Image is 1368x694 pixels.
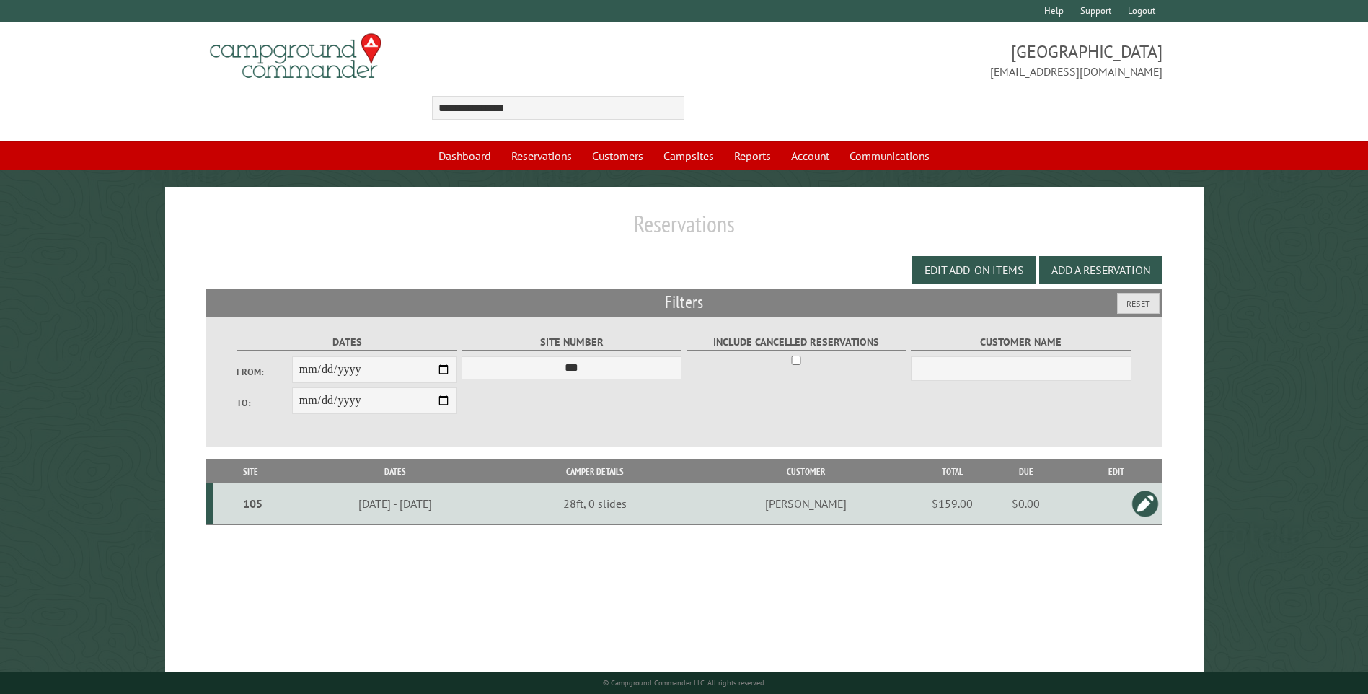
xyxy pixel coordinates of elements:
[206,28,386,84] img: Campground Commander
[684,40,1162,80] span: [GEOGRAPHIC_DATA] [EMAIL_ADDRESS][DOMAIN_NAME]
[687,334,906,351] label: Include Cancelled Reservations
[912,256,1036,284] button: Edit Add-on Items
[430,142,500,170] a: Dashboard
[583,142,652,170] a: Customers
[603,678,766,688] small: © Campground Commander LLC. All rights reserved.
[924,459,981,484] th: Total
[655,142,723,170] a: Campsites
[206,210,1162,250] h1: Reservations
[206,289,1162,317] h2: Filters
[688,483,923,524] td: [PERSON_NAME]
[237,365,291,379] label: From:
[1117,293,1160,314] button: Reset
[841,142,938,170] a: Communications
[291,496,500,511] div: [DATE] - [DATE]
[502,483,688,524] td: 28ft, 0 slides
[237,396,291,410] label: To:
[502,459,688,484] th: Camper Details
[462,334,681,351] label: Site Number
[237,334,456,351] label: Dates
[1039,256,1162,284] button: Add a Reservation
[1071,459,1162,484] th: Edit
[213,459,288,484] th: Site
[924,483,981,524] td: $159.00
[782,142,838,170] a: Account
[725,142,780,170] a: Reports
[219,496,286,511] div: 105
[981,483,1071,524] td: $0.00
[288,459,502,484] th: Dates
[981,459,1071,484] th: Due
[688,459,923,484] th: Customer
[911,334,1131,351] label: Customer Name
[503,142,581,170] a: Reservations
